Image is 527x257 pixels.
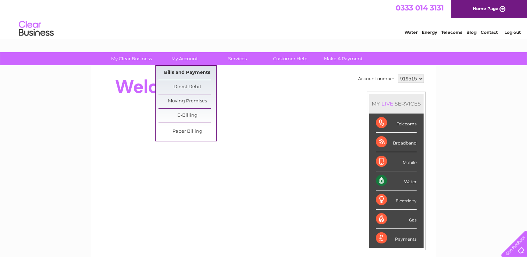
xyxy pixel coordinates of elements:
a: E-Billing [158,109,216,123]
a: Telecoms [441,30,462,35]
div: Clear Business is a trading name of Verastar Limited (registered in [GEOGRAPHIC_DATA] No. 3667643... [99,4,428,34]
div: Electricity [376,190,417,210]
td: Account number [356,73,396,85]
a: Moving Premises [158,94,216,108]
a: Water [404,30,418,35]
a: 0333 014 3131 [396,3,444,12]
a: Direct Debit [158,80,216,94]
img: logo.png [18,18,54,39]
div: LIVE [380,100,395,107]
div: Broadband [376,133,417,152]
a: Paper Billing [158,125,216,139]
a: Contact [481,30,498,35]
a: Bills and Payments [158,66,216,80]
div: Mobile [376,152,417,171]
a: Services [209,52,266,65]
a: Customer Help [262,52,319,65]
div: Water [376,171,417,190]
a: Blog [466,30,476,35]
div: Telecoms [376,114,417,133]
a: Log out [504,30,520,35]
div: Gas [376,210,417,229]
a: Energy [422,30,437,35]
div: MY SERVICES [369,94,424,114]
div: Payments [376,229,417,248]
a: My Clear Business [103,52,160,65]
a: Make A Payment [315,52,372,65]
a: My Account [156,52,213,65]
